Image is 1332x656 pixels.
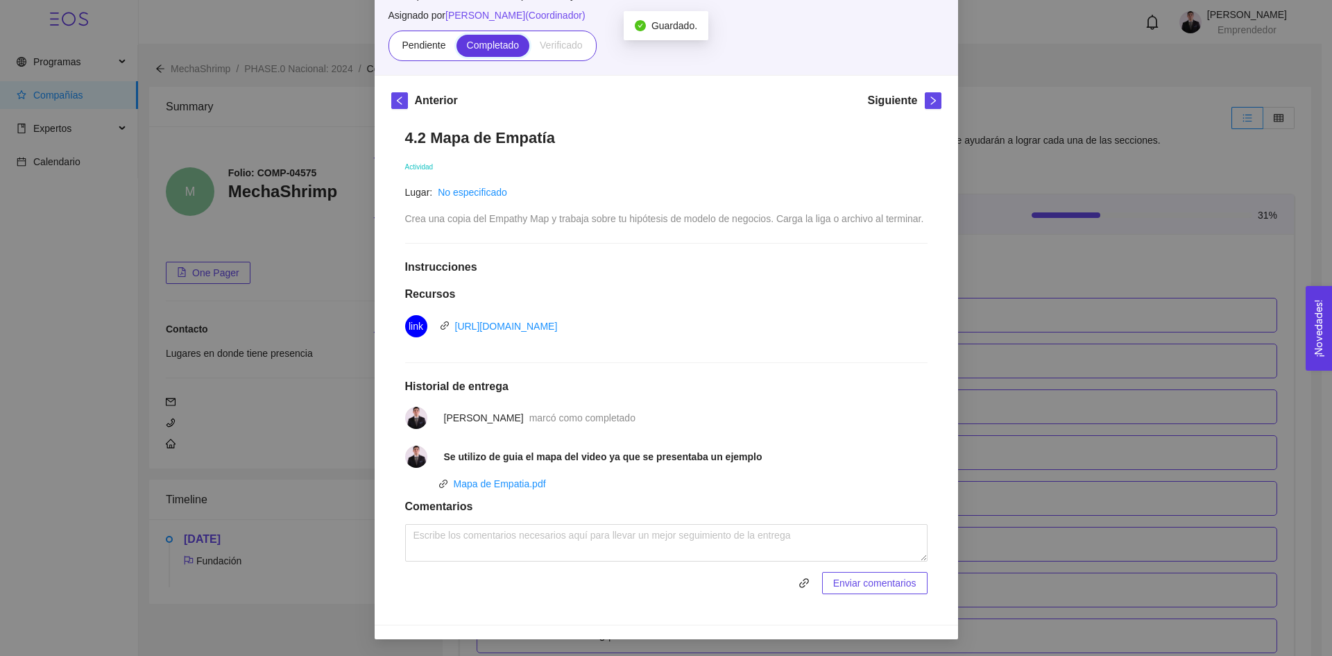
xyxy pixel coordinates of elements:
[440,321,450,330] span: link
[454,478,546,489] a: Mapa de Empatia.pdf
[405,287,928,301] h1: Recursos
[405,407,427,429] img: 1752192270229-YO.jpg
[540,40,582,51] span: Verificado
[1306,286,1332,371] button: Open Feedback Widget
[793,572,815,594] button: link
[405,185,433,200] article: Lugar:
[438,479,448,489] span: link
[445,10,586,21] span: [PERSON_NAME] ( Coordinador )
[467,40,520,51] span: Completado
[833,575,916,591] span: Enviar comentarios
[529,412,635,423] span: marcó como completado
[405,380,928,394] h1: Historial de entrega
[925,92,941,109] button: right
[409,315,423,337] span: link
[822,572,928,594] button: Enviar comentarios
[438,187,507,198] a: No especificado
[405,213,924,224] span: Crea una copia del Empathy Map y trabaja sobre tu hipótesis de modelo de negocios. Carga la liga ...
[392,96,407,106] span: left
[405,446,427,468] img: 1752192270229-YO.jpg
[405,163,434,171] span: Actividad
[444,412,524,423] span: [PERSON_NAME]
[651,20,697,31] span: Guardado.
[867,92,917,109] h5: Siguiente
[455,321,558,332] a: [URL][DOMAIN_NAME]
[391,92,408,109] button: left
[635,20,646,31] span: check-circle
[925,96,941,106] span: right
[402,40,445,51] span: Pendiente
[405,500,928,514] h1: Comentarios
[388,8,944,23] span: Asignado por
[444,451,762,462] strong: Se utilizo de guia el mapa del video ya que se presentaba un ejemplo
[415,92,458,109] h5: Anterior
[405,128,928,147] h1: 4.2 Mapa de Empatía
[793,578,815,589] span: link
[794,578,814,589] span: link
[405,260,928,274] h1: Instrucciones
